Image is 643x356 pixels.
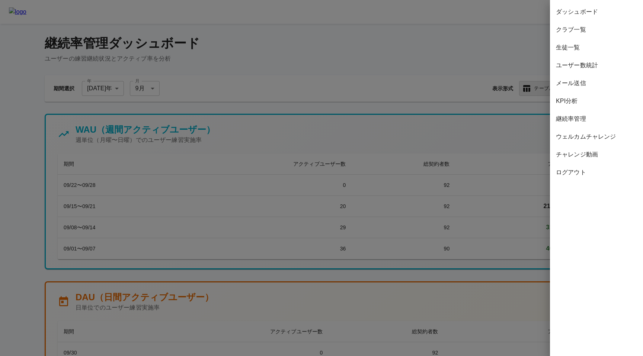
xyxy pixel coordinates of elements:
[556,114,637,123] span: 継続率管理
[550,164,643,181] div: ログアウト
[550,128,643,146] div: ウェルカムチャレンジ
[550,146,643,164] div: チャレンジ動画
[556,168,637,177] span: ログアウト
[556,7,637,16] span: ダッシュボード
[550,21,643,39] div: クラブ一覧
[556,61,637,70] span: ユーザー数統計
[556,25,637,34] span: クラブ一覧
[550,39,643,56] div: 生徒一覧
[550,92,643,110] div: KPI分析
[556,79,637,88] span: メール送信
[556,132,637,141] span: ウェルカムチャレンジ
[550,56,643,74] div: ユーザー数統計
[556,43,637,52] span: 生徒一覧
[556,97,637,106] span: KPI分析
[550,3,643,21] div: ダッシュボード
[556,150,637,159] span: チャレンジ動画
[550,74,643,92] div: メール送信
[550,110,643,128] div: 継続率管理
